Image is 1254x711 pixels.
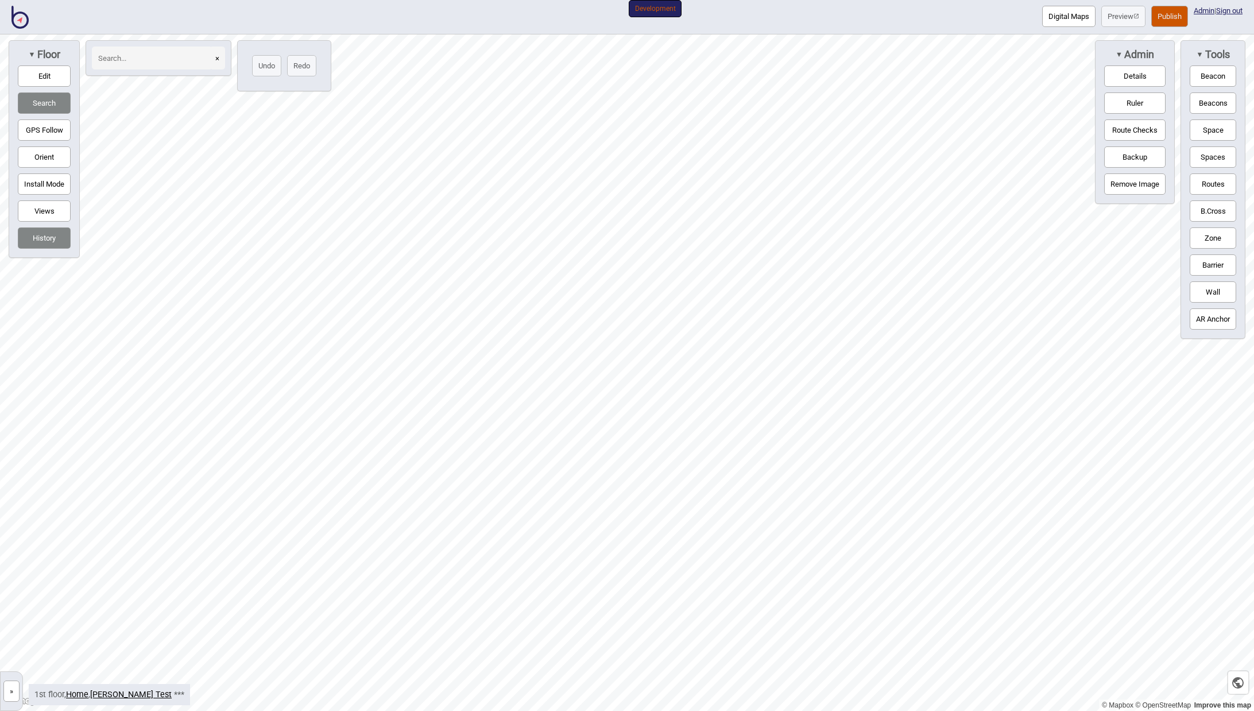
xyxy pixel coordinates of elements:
span: ▼ [1116,50,1123,59]
a: Previewpreview [1101,6,1145,27]
button: History [18,227,71,249]
button: Barrier [1190,254,1236,276]
a: Map feedback [1194,701,1251,709]
button: Route Checks [1104,119,1166,141]
input: Search... [92,47,212,69]
span: ▼ [28,50,35,59]
a: Mapbox [1102,701,1133,709]
button: Views [18,200,71,222]
span: ▼ [1196,50,1203,59]
img: preview [1133,13,1139,19]
button: Undo [252,55,281,76]
button: Search [18,92,71,114]
button: Sign out [1216,6,1243,15]
button: × [210,47,225,69]
button: Orient [18,146,71,168]
button: Redo [287,55,316,76]
button: AR Anchor [1190,308,1236,330]
button: GPS Follow [18,119,71,141]
img: BindiMaps CMS [11,6,29,29]
a: Admin [1194,6,1214,15]
button: Spaces [1190,146,1236,168]
button: Backup [1104,146,1166,168]
span: Tools [1203,48,1230,61]
span: Floor [36,48,60,61]
a: OpenStreetMap [1135,701,1191,709]
button: B.Cross [1190,200,1236,222]
a: Mapbox logo [3,694,54,708]
button: Routes [1190,173,1236,195]
button: Install Mode [18,173,71,195]
button: Preview [1101,6,1145,27]
button: Details [1104,65,1166,87]
button: Remove Image [1104,173,1166,195]
button: Beacons [1190,92,1236,114]
button: Zone [1190,227,1236,249]
button: Wall [1190,281,1236,303]
button: Digital Maps [1042,6,1096,27]
button: Space [1190,119,1236,141]
button: Beacon [1190,65,1236,87]
button: Ruler [1104,92,1166,114]
button: » [3,681,20,702]
span: Admin [1123,48,1154,61]
span: | [1194,6,1216,15]
button: Edit [18,65,71,87]
a: [PERSON_NAME] Test [90,690,172,700]
span: , [66,690,90,700]
a: Home [66,690,88,700]
a: » [1,684,22,696]
button: Publish [1151,6,1188,27]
